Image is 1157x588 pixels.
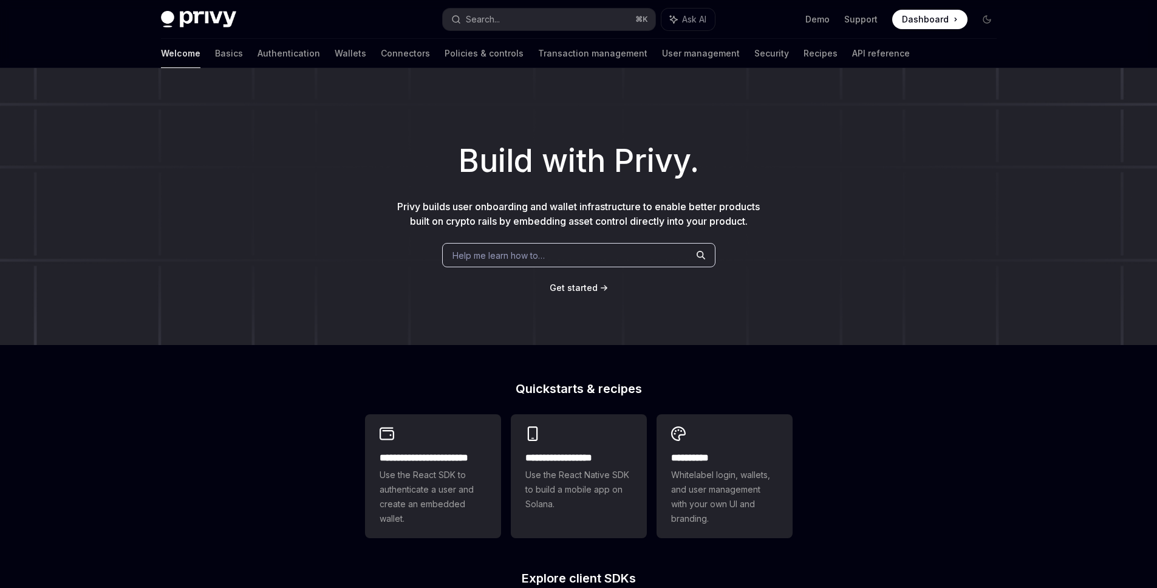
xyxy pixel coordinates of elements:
span: Get started [550,282,598,293]
a: Support [844,13,878,26]
span: Use the React SDK to authenticate a user and create an embedded wallet. [380,468,486,526]
h1: Build with Privy. [19,137,1138,185]
h2: Explore client SDKs [365,572,793,584]
span: Use the React Native SDK to build a mobile app on Solana. [525,468,632,511]
a: Security [754,39,789,68]
a: Connectors [381,39,430,68]
a: **** **** **** ***Use the React Native SDK to build a mobile app on Solana. [511,414,647,538]
a: Basics [215,39,243,68]
a: Authentication [258,39,320,68]
a: API reference [852,39,910,68]
img: dark logo [161,11,236,28]
h2: Quickstarts & recipes [365,383,793,395]
a: Dashboard [892,10,968,29]
a: Wallets [335,39,366,68]
a: **** *****Whitelabel login, wallets, and user management with your own UI and branding. [657,414,793,538]
a: Welcome [161,39,200,68]
a: Recipes [804,39,838,68]
div: Search... [466,12,500,27]
button: Search...⌘K [443,9,655,30]
span: ⌘ K [635,15,648,24]
span: Whitelabel login, wallets, and user management with your own UI and branding. [671,468,778,526]
a: Transaction management [538,39,647,68]
a: User management [662,39,740,68]
button: Toggle dark mode [977,10,997,29]
span: Ask AI [682,13,706,26]
span: Help me learn how to… [452,249,545,262]
span: Privy builds user onboarding and wallet infrastructure to enable better products built on crypto ... [397,200,760,227]
a: Demo [805,13,830,26]
a: Policies & controls [445,39,524,68]
span: Dashboard [902,13,949,26]
a: Get started [550,282,598,294]
button: Ask AI [661,9,715,30]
